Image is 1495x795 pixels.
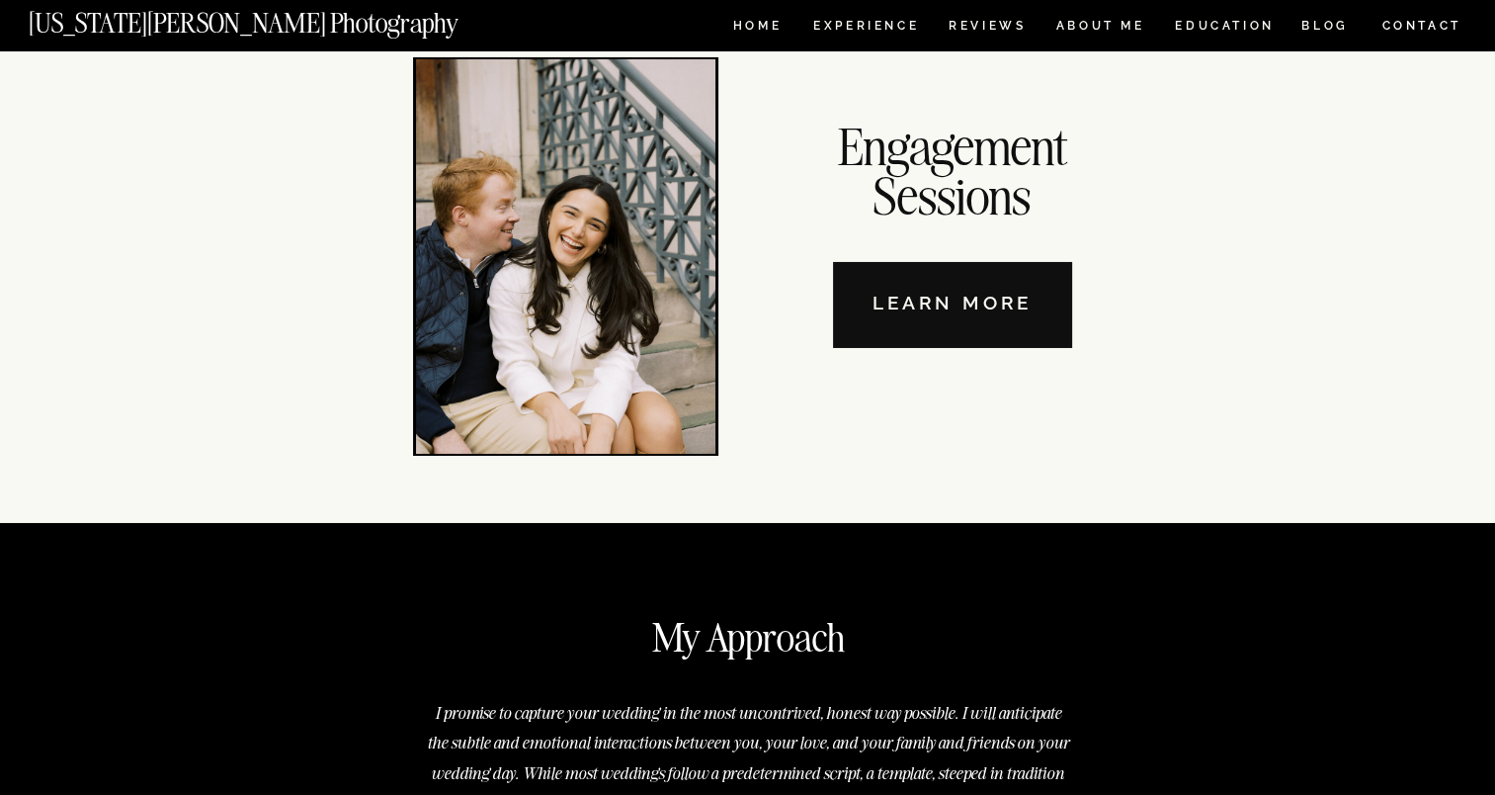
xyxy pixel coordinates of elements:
a: Learn More [833,262,1072,348]
a: HOME [729,20,786,37]
a: Experience [813,20,917,37]
a: REVIEWS [949,20,1023,37]
a: CONTACT [1380,15,1462,37]
div: Engagement Sessions [821,122,1084,215]
a: ABOUT ME [1055,20,1145,37]
a: EDUCATION [1173,20,1277,37]
a: BLOG [1301,20,1349,37]
a: [US_STATE][PERSON_NAME] Photography [29,10,525,27]
h2: My Approach [451,606,1046,661]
